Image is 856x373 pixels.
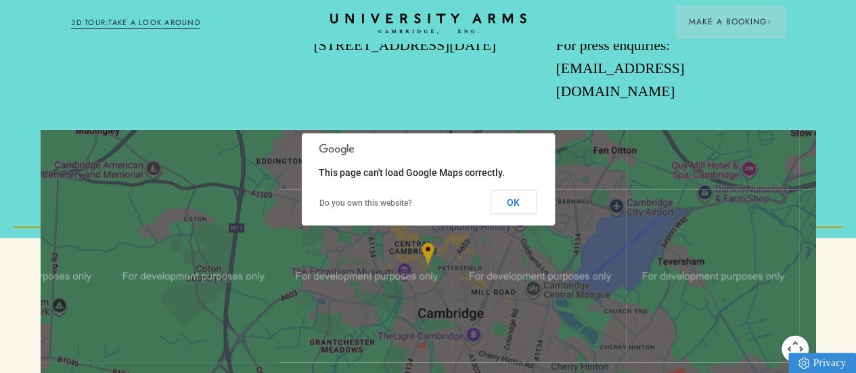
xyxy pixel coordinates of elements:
[689,16,771,28] span: Make a Booking
[767,20,771,24] img: Arrow icon
[330,14,526,35] a: Home
[319,198,412,208] a: Do you own this website?
[490,190,537,215] button: OK
[788,353,856,373] a: Privacy
[675,5,785,38] button: Make a BookingArrow icon
[319,167,505,178] span: This page can't load Google Maps correctly.
[798,357,809,369] img: Privacy
[71,17,200,29] a: 3D TOUR:TAKE A LOOK AROUND
[782,336,809,363] button: Map camera controls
